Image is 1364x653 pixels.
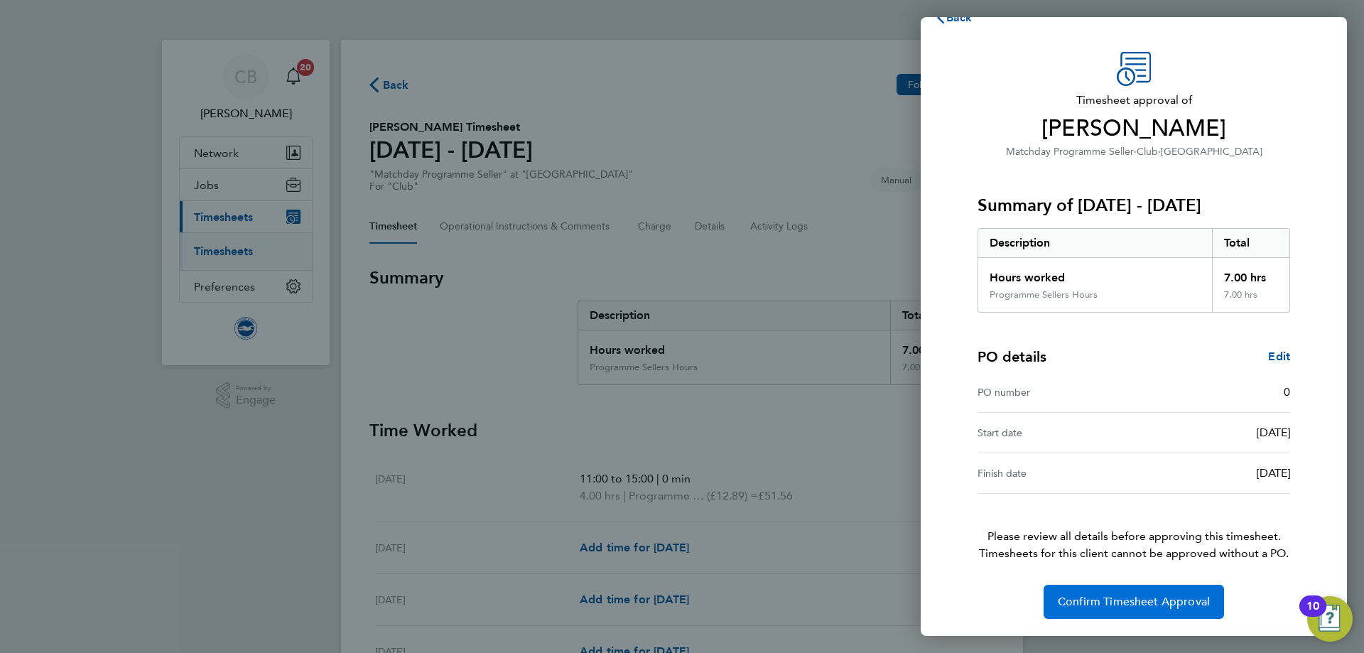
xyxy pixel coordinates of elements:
button: Open Resource Center, 10 new notifications [1307,596,1353,642]
h3: Summary of [DATE] - [DATE] [978,194,1290,217]
div: Description [978,229,1212,257]
span: [GEOGRAPHIC_DATA] [1161,146,1262,158]
p: Please review all details before approving this timesheet. [960,494,1307,562]
div: Programme Sellers Hours [990,289,1098,301]
div: [DATE] [1134,424,1290,441]
span: Timesheet approval of [978,92,1290,109]
h4: PO details [978,347,1046,367]
div: 7.00 hrs [1212,289,1290,312]
span: Timesheets for this client cannot be approved without a PO. [960,545,1307,562]
div: Finish date [978,465,1134,482]
span: [PERSON_NAME] [978,114,1290,143]
span: Matchday Programme Seller [1006,146,1134,158]
div: Total [1212,229,1290,257]
button: Back [921,4,987,32]
div: 7.00 hrs [1212,258,1290,289]
div: 10 [1306,606,1319,625]
a: Edit [1268,348,1290,365]
span: Confirm Timesheet Approval [1058,595,1210,609]
span: Club [1137,146,1158,158]
div: Hours worked [978,258,1212,289]
span: Edit [1268,350,1290,363]
span: · [1158,146,1161,158]
span: · [1134,146,1137,158]
button: Confirm Timesheet Approval [1044,585,1224,619]
div: Start date [978,424,1134,441]
div: [DATE] [1134,465,1290,482]
div: Summary of 01 - 31 Aug 2025 [978,228,1290,313]
span: 0 [1284,385,1290,399]
div: PO number [978,384,1134,401]
span: Back [946,11,973,24]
